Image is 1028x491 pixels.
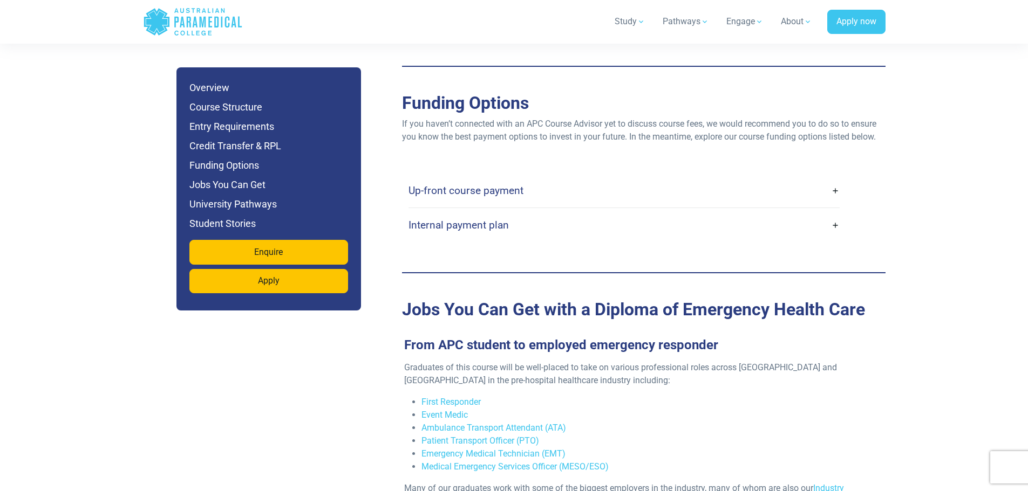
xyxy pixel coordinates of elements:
a: Event Medic [421,410,468,420]
a: Pathways [656,6,716,37]
a: About [774,6,819,37]
a: First Responder [421,397,481,407]
h4: Up-front course payment [409,184,523,197]
h4: Internal payment plan [409,219,509,231]
a: Apply now [827,10,886,34]
a: Emergency Medical Technician (EMT) [421,448,566,459]
h2: Funding Options [402,93,886,113]
a: Patient Transport Officer (PTO) [421,435,539,446]
a: Internal payment plan [409,212,840,238]
h2: Jobs You Can Get [402,299,886,320]
a: Ambulance Transport Attendant (ATA) [421,423,566,433]
a: Up-front course payment [409,178,840,203]
a: Medical Emergency Services Officer (MESO/ESO) [421,461,609,472]
p: If you haven’t connected with an APC Course Advisor yet to discuss course fees, we would recommen... [402,117,886,143]
a: Australian Paramedical College [143,4,243,39]
h3: From APC student to employed emergency responder [398,337,881,353]
a: Engage [720,6,770,37]
p: Graduates of this course will be well-placed to take on various professional roles across [GEOGRA... [404,361,875,387]
a: Study [608,6,652,37]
